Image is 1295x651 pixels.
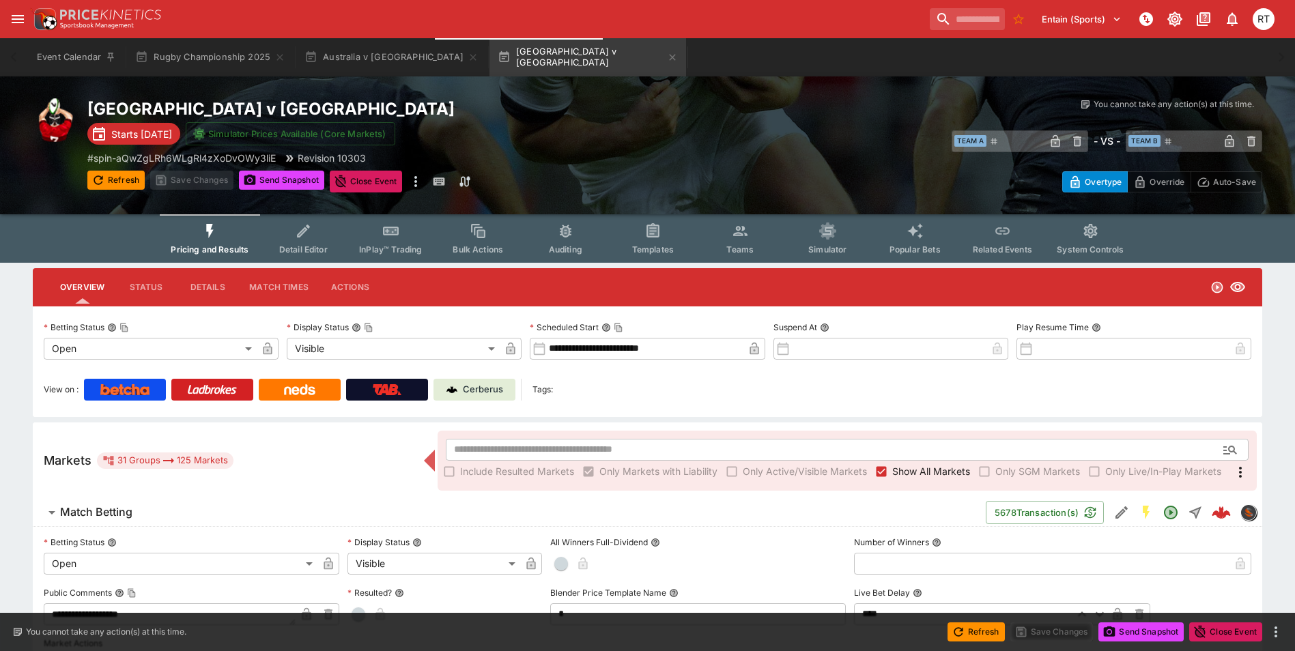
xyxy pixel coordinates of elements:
[1249,4,1279,34] button: Richard Tatton
[550,587,666,598] p: Blender Price Template Name
[347,587,392,598] p: Resulted?
[532,379,553,401] label: Tags:
[1212,503,1231,522] div: 7e4c74de-1c37-4db9-afbf-1d7f68f43957
[1109,500,1134,525] button: Edit Detail
[160,214,1135,263] div: Event type filters
[44,338,257,360] div: Open
[890,244,941,255] span: Popular Bets
[743,464,867,478] span: Only Active/Visible Markets
[1016,321,1089,333] p: Play Resume Time
[347,553,520,575] div: Visible
[669,588,679,598] button: Blender Price Template Name
[115,271,177,304] button: Status
[373,384,401,395] img: TabNZ
[651,538,660,547] button: All Winners Full-Dividend
[1268,624,1284,640] button: more
[1210,280,1224,294] svg: Open
[808,244,846,255] span: Simulator
[446,384,457,395] img: Cerberus
[177,271,238,304] button: Details
[854,587,910,598] p: Live Bet Delay
[107,538,117,547] button: Betting Status
[127,588,137,598] button: Copy To Clipboard
[773,321,817,333] p: Suspend At
[30,5,57,33] img: PriceKinetics Logo
[913,588,922,598] button: Live Bet Delay
[33,98,76,142] img: rugby_union.png
[359,244,422,255] span: InPlay™ Trading
[44,536,104,548] p: Betting Status
[60,23,134,29] img: Sportsbook Management
[44,452,91,468] h5: Markets
[44,321,104,333] p: Betting Status
[726,244,754,255] span: Teams
[954,135,986,147] span: Team A
[1105,464,1221,478] span: Only Live/In-Play Markets
[1134,500,1158,525] button: SGM Enabled
[287,321,349,333] p: Display Status
[412,538,422,547] button: Display Status
[1183,500,1208,525] button: Straight
[49,271,115,304] button: Overview
[820,323,829,332] button: Suspend At
[239,171,324,190] button: Send Snapshot
[932,538,941,547] button: Number of Winners
[102,452,228,469] div: 31 Groups 125 Markets
[186,122,395,145] button: Simulator Prices Available (Core Markets)
[296,38,487,76] button: Australia v [GEOGRAPHIC_DATA]
[87,151,276,165] p: Copy To Clipboard
[1094,134,1120,148] h6: - VS -
[33,499,986,526] button: Match Betting
[408,171,424,192] button: more
[171,244,248,255] span: Pricing and Results
[892,464,970,478] span: Show All Markets
[319,271,381,304] button: Actions
[854,536,929,548] p: Number of Winners
[330,171,403,192] button: Close Event
[973,244,1032,255] span: Related Events
[1218,437,1242,462] button: Open
[1008,8,1029,30] button: No Bookmarks
[352,323,361,332] button: Display StatusCopy To Clipboard
[1241,505,1256,520] img: sportingsolutions
[1212,503,1231,522] img: logo-cerberus--red.svg
[1134,7,1158,31] button: NOT Connected to PK
[1150,175,1184,189] p: Override
[5,7,30,31] button: open drawer
[1253,8,1275,30] div: Richard Tatton
[298,151,366,165] p: Revision 10303
[44,587,112,598] p: Public Comments
[1191,171,1262,192] button: Auto-Save
[549,244,582,255] span: Auditing
[1034,8,1130,30] button: Select Tenant
[1220,7,1244,31] button: Notifications
[1062,171,1262,192] div: Start From
[1229,279,1246,295] svg: Visible
[44,553,317,575] div: Open
[279,244,328,255] span: Detail Editor
[1094,98,1254,111] p: You cannot take any action(s) at this time.
[395,588,404,598] button: Resulted?
[1213,175,1256,189] p: Auto-Save
[948,622,1005,641] button: Refresh
[1191,7,1216,31] button: Documentation
[1092,323,1101,332] button: Play Resume Time
[60,10,161,20] img: PriceKinetics
[995,464,1080,478] span: Only SGM Markets
[530,321,599,333] p: Scheduled Start
[1189,622,1262,641] button: Close Event
[187,384,237,395] img: Ladbrokes
[87,171,145,190] button: Refresh
[111,127,172,141] p: Starts [DATE]
[284,384,315,395] img: Neds
[44,379,79,401] label: View on :
[614,323,623,332] button: Copy To Clipboard
[347,536,410,548] p: Display Status
[127,38,294,76] button: Rugby Championship 2025
[119,323,129,332] button: Copy To Clipboard
[100,384,150,395] img: Betcha
[60,505,132,519] h6: Match Betting
[1085,175,1122,189] p: Overtype
[463,383,503,396] p: Cerberus
[1057,244,1124,255] span: System Controls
